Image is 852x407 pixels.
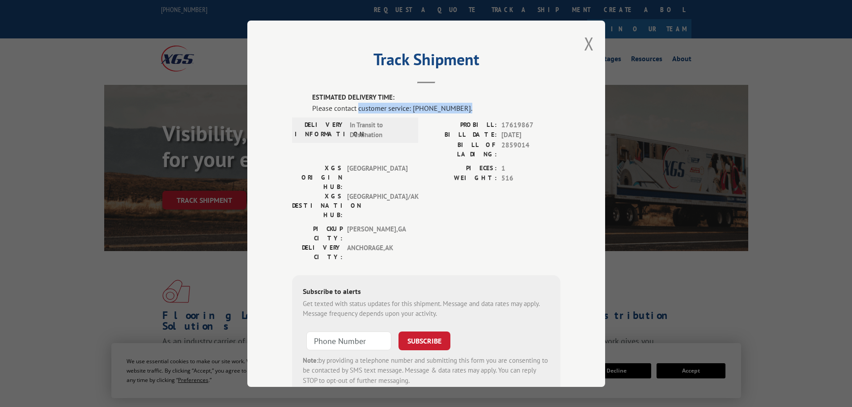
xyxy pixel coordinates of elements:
[303,356,318,364] strong: Note:
[347,163,407,191] span: [GEOGRAPHIC_DATA]
[501,140,560,159] span: 2859014
[295,120,345,140] label: DELIVERY INFORMATION:
[398,331,450,350] button: SUBSCRIBE
[292,53,560,70] h2: Track Shipment
[292,191,343,219] label: XGS DESTINATION HUB:
[303,355,550,386] div: by providing a telephone number and submitting this form you are consenting to be contacted by SM...
[501,163,560,173] span: 1
[426,140,497,159] label: BILL OF LADING:
[347,243,407,261] span: ANCHORAGE , AK
[347,191,407,219] span: [GEOGRAPHIC_DATA]/AK
[584,32,594,55] button: Close modal
[312,92,560,103] label: ESTIMATED DELIVERY TIME:
[303,298,550,319] div: Get texted with status updates for this shipment. Message and data rates may apply. Message frequ...
[501,173,560,184] span: 516
[303,285,550,298] div: Subscribe to alerts
[292,163,343,191] label: XGS ORIGIN HUB:
[292,224,343,243] label: PICKUP CITY:
[426,163,497,173] label: PIECES:
[312,102,560,113] div: Please contact customer service: [PHONE_NUMBER].
[347,224,407,243] span: [PERSON_NAME] , GA
[350,120,410,140] span: In Transit to Destination
[292,243,343,261] label: DELIVERY CITY:
[306,331,391,350] input: Phone Number
[426,173,497,184] label: WEIGHT:
[501,130,560,140] span: [DATE]
[426,130,497,140] label: BILL DATE:
[501,120,560,130] span: 17619867
[426,120,497,130] label: PROBILL:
